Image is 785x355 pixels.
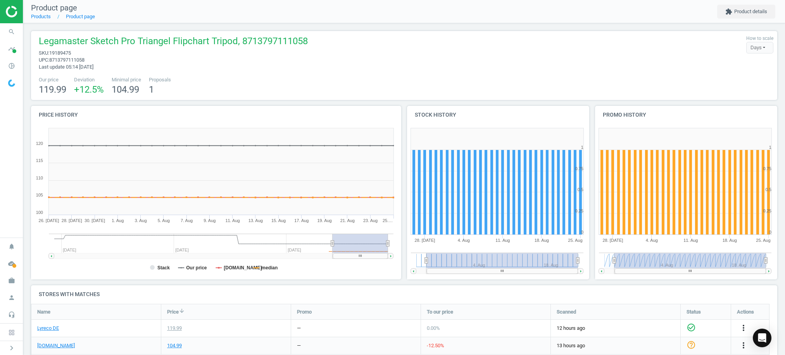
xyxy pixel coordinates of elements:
span: 119.99 [39,84,66,95]
tspan: 30. [DATE] [85,218,105,223]
button: more_vert [739,341,748,351]
span: +12.5 % [74,84,104,95]
text: 0.75 [763,166,771,171]
span: 12 hours ago [557,325,675,332]
text: 0 [769,230,771,234]
h4: Stock history [407,106,589,124]
tspan: 18. Aug [723,238,737,243]
span: Deviation [74,76,104,83]
tspan: 18. Aug [535,238,549,243]
tspan: 11. Aug [683,238,698,243]
i: extension [725,8,732,15]
span: Product page [31,3,77,12]
i: person [4,290,19,305]
img: ajHJNr6hYgQAAAAASUVORK5CYII= [6,6,61,17]
h4: Stores with matches [31,285,777,303]
div: Days [746,42,773,53]
text: 1 [581,145,583,150]
tspan: 28. [DATE] [62,218,82,223]
span: Scanned [557,308,576,315]
tspan: 9. Aug [204,218,216,223]
tspan: Our price [186,265,207,271]
button: more_vert [739,323,748,333]
i: headset_mic [4,307,19,322]
span: Minimal price [112,76,141,83]
text: 120 [36,141,43,146]
span: -12.50 % [427,343,444,348]
button: chevron_right [2,343,21,353]
text: 0.5 [578,187,583,192]
tspan: 19. Aug [317,218,332,223]
text: 0.25 [575,209,583,213]
i: chevron_right [7,343,16,353]
text: 0.25 [763,209,771,213]
text: 115 [36,158,43,163]
span: Promo [297,308,312,315]
div: — [297,325,301,332]
tspan: 7. Aug [181,218,193,223]
span: Price [167,308,179,315]
i: cloud_done [4,256,19,271]
i: work [4,273,19,288]
tspan: 5. Aug [158,218,170,223]
tspan: 4. Aug [458,238,470,243]
span: 19189475 [49,50,71,56]
img: wGWNvw8QSZomAAAAABJRU5ErkJggg== [8,79,15,87]
tspan: median [261,265,278,271]
tspan: 15. Aug [271,218,286,223]
tspan: 28. [DATE] [602,238,623,243]
div: 104.99 [167,342,182,349]
i: pie_chart_outlined [4,59,19,73]
a: Lyreco DE [37,325,59,332]
div: Open Intercom Messenger [753,329,771,347]
div: — [297,342,301,349]
tspan: 4. Aug [646,238,658,243]
tspan: 25. Aug [568,238,582,243]
span: 0.00 % [427,325,440,331]
tspan: 25.… [383,218,393,223]
span: 1 [149,84,154,95]
button: extensionProduct details [717,5,775,19]
tspan: 25. Aug [756,238,770,243]
tspan: 23. Aug [363,218,378,223]
tspan: 3. Aug [135,218,147,223]
i: search [4,24,19,39]
i: arrow_downward [179,308,185,314]
span: sku : [39,50,49,56]
a: [DOMAIN_NAME] [37,342,75,349]
tspan: 11. Aug [495,238,510,243]
span: upc : [39,57,49,63]
tspan: 26. [DATE] [39,218,59,223]
span: Name [37,308,50,315]
text: 100 [36,210,43,215]
text: 1 [769,145,771,150]
text: 105 [36,193,43,197]
span: Status [687,308,701,315]
span: 8713797111058 [49,57,85,63]
a: Product page [66,14,95,19]
tspan: 17. Aug [294,218,309,223]
a: Products [31,14,51,19]
tspan: 21. Aug [340,218,355,223]
span: To our price [427,308,453,315]
div: 119.99 [167,325,182,332]
text: 0.75 [575,166,583,171]
i: help_outline [687,340,696,349]
span: 104.99 [112,84,139,95]
h4: Promo history [595,106,777,124]
span: Proposals [149,76,171,83]
span: Our price [39,76,66,83]
tspan: [DOMAIN_NAME] [224,265,262,271]
h4: Price history [31,106,401,124]
i: check_circle_outline [687,322,696,332]
i: timeline [4,41,19,56]
span: Legamaster Sketch Pro Triangel Flipchart Tripod, 8713797111058 [39,35,308,50]
i: notifications [4,239,19,254]
span: 13 hours ago [557,342,675,349]
tspan: 1. Aug [112,218,124,223]
text: 0 [581,230,583,234]
text: 110 [36,176,43,180]
span: Actions [737,308,754,315]
i: more_vert [739,341,748,350]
